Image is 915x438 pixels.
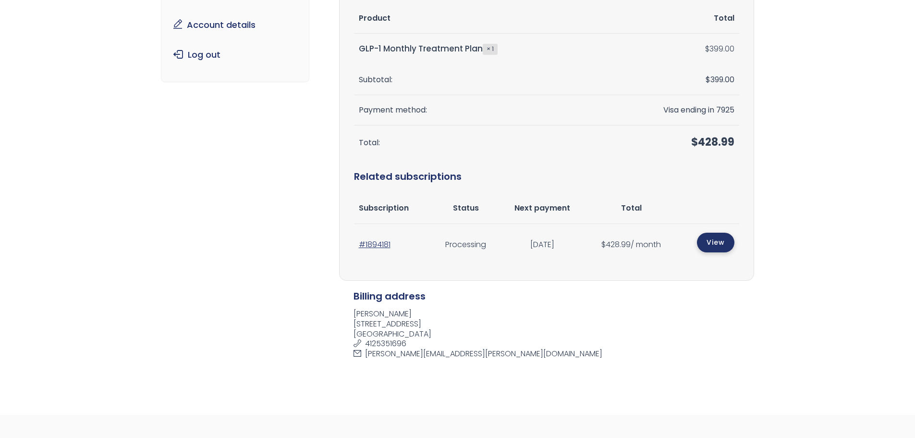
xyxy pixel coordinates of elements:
th: Total [603,3,739,34]
span: Status [453,202,479,213]
address: [PERSON_NAME] [STREET_ADDRESS] [GEOGRAPHIC_DATA] [339,309,754,362]
td: [DATE] [499,224,586,266]
th: Subtotal: [354,65,604,95]
span: Subscription [359,202,409,213]
a: #1894181 [359,239,390,250]
th: Payment method: [354,95,604,125]
span: $ [706,74,710,85]
th: Product [354,3,604,34]
a: View [697,233,734,252]
h2: Related subscriptions [354,160,739,193]
a: Account details [169,15,302,35]
span: 428.99 [691,135,734,150]
span: $ [691,135,698,150]
span: $ [601,239,606,250]
th: Total: [354,125,604,160]
span: 399.00 [706,74,734,85]
span: 428.99 [601,239,631,250]
span: Next payment [514,202,570,213]
td: Processing [432,224,499,266]
bdi: 399.00 [705,43,734,54]
td: / month [586,224,677,266]
p: 4125351696 [354,339,748,349]
td: GLP-1 Monthly Treatment Plan [354,34,604,64]
h2: Billing address [339,290,754,302]
span: Total [621,202,642,213]
strong: × 1 [483,44,498,54]
span: $ [705,43,709,54]
a: Log out [169,45,302,65]
p: [PERSON_NAME][EMAIL_ADDRESS][PERSON_NAME][DOMAIN_NAME] [354,349,748,359]
td: Visa ending in 7925 [603,95,739,125]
